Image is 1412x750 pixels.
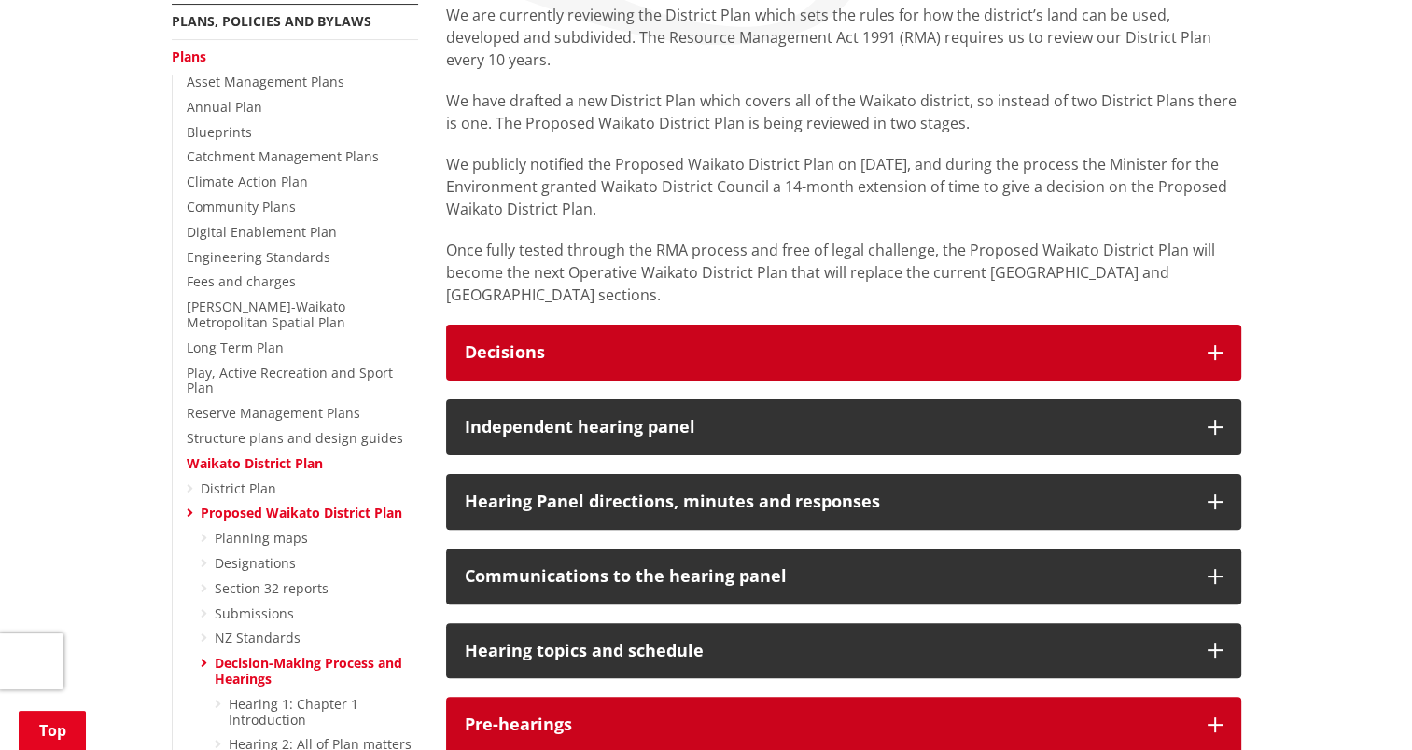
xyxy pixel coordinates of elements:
a: Catchment Management Plans [187,147,379,165]
a: Decision-Making Process and Hearings [215,654,402,687]
a: Top [19,711,86,750]
a: Blueprints [187,123,252,141]
p: Once fully tested through the RMA process and free of legal challenge, the Proposed Waikato Distr... [446,239,1241,306]
a: Section 32 reports [215,579,329,597]
a: Play, Active Recreation and Sport Plan [187,364,393,397]
h3: Decisions [465,343,1189,362]
button: Hearing Panel directions, minutes and responses [446,474,1241,530]
a: Climate Action Plan [187,173,308,190]
a: Fees and charges [187,272,296,290]
a: Engineering Standards [187,248,330,266]
h3: Hearing Panel directions, minutes and responses [465,493,1189,511]
a: Digital Enablement Plan [187,223,337,241]
a: Submissions [215,604,294,622]
a: Proposed Waikato District Plan [201,504,402,521]
a: [PERSON_NAME]-Waikato Metropolitan Spatial Plan [187,298,345,331]
p: We publicly notified the Proposed Waikato District Plan on [DATE], and during the process the Min... [446,153,1241,220]
button: Communications to the hearing panel [446,549,1241,604]
a: Plans [172,48,206,65]
p: We have drafted a new District Plan which covers all of the Waikato district, so instead of two D... [446,90,1241,134]
span: We are currently reviewing the District Plan which sets the rules for how the district’s land can... [446,5,1211,70]
a: Community Plans [187,198,296,215]
a: Long Term Plan [187,339,284,356]
a: Structure plans and design guides [187,429,403,447]
a: Hearing 1: Chapter 1 Introduction [229,695,358,729]
a: Asset Management Plans [187,73,344,90]
iframe: Messenger Launcher [1326,672,1393,739]
a: District Plan [201,479,276,497]
h3: Communications to the hearing panel [465,567,1189,586]
a: Waikato District Plan [187,454,323,472]
a: Designations [215,554,296,572]
h3: Hearing topics and schedule [465,642,1189,660]
a: Reserve Management Plans [187,404,360,422]
h3: Independent hearing panel [465,418,1189,437]
a: NZ Standards [215,629,301,646]
button: Hearing topics and schedule [446,623,1241,679]
a: Planning maps [215,529,308,547]
button: Independent hearing panel [446,399,1241,455]
button: Decisions [446,325,1241,381]
div: Pre-hearings [465,715,1189,734]
a: Annual Plan [187,98,262,116]
a: Plans, policies and bylaws [172,12,371,30]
